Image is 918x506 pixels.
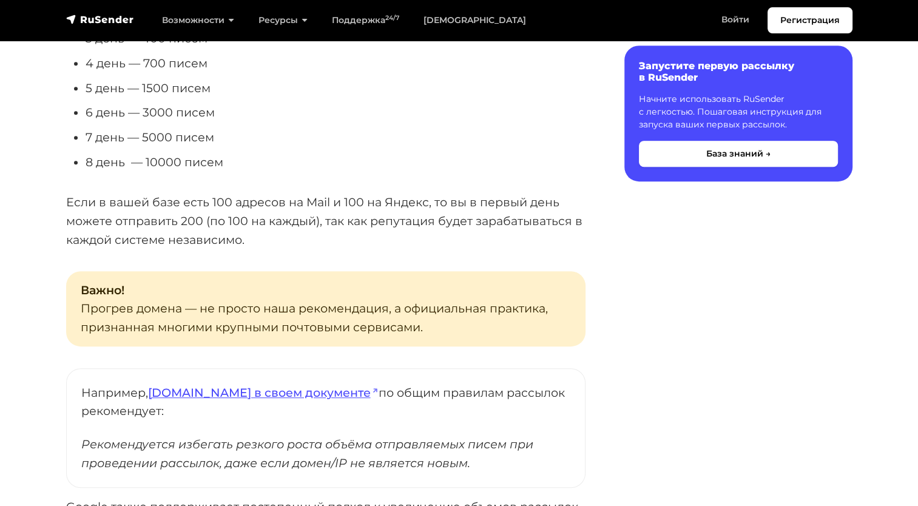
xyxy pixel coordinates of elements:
[246,8,320,33] a: Ресурсы
[86,153,586,172] li: 8 день — 10000 писем
[86,79,586,98] li: 5 день — 1500 писем
[86,103,586,122] li: 6 день — 3000 писем
[66,271,586,346] p: Прогрев домена — не просто наша рекомендация, а официальная практика, признанная многими крупными...
[81,283,124,297] strong: Важно!
[411,8,538,33] a: [DEMOGRAPHIC_DATA]
[148,385,379,400] a: [DOMAIN_NAME] в своем документе
[624,46,852,181] a: Запустите первую рассылку в RuSender Начните использовать RuSender с легкостью. Пошаговая инструк...
[66,193,586,249] p: Если в вашей базе есть 100 адресов на Mail и 100 на Яндекс, то вы в первый день можете отправить ...
[768,7,852,33] a: Регистрация
[86,128,586,147] li: 7 день — 5000 писем
[66,13,134,25] img: RuSender
[150,8,246,33] a: Возможности
[639,60,838,83] h6: Запустите первую рассылку в RuSender
[320,8,411,33] a: Поддержка24/7
[709,7,761,32] a: Войти
[639,141,838,167] button: База знаний →
[385,14,399,22] sup: 24/7
[86,54,586,73] li: 4 день — 700 писем
[81,435,570,472] cite: Рекомендуется избегать резкого роста объёма отправляемых писем при проведении рассылок, даже если...
[639,93,838,131] p: Начните использовать RuSender с легкостью. Пошаговая инструкция для запуска ваших первых рассылок.
[81,383,570,420] p: Например, по общим правилам рассылок рекомендует:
